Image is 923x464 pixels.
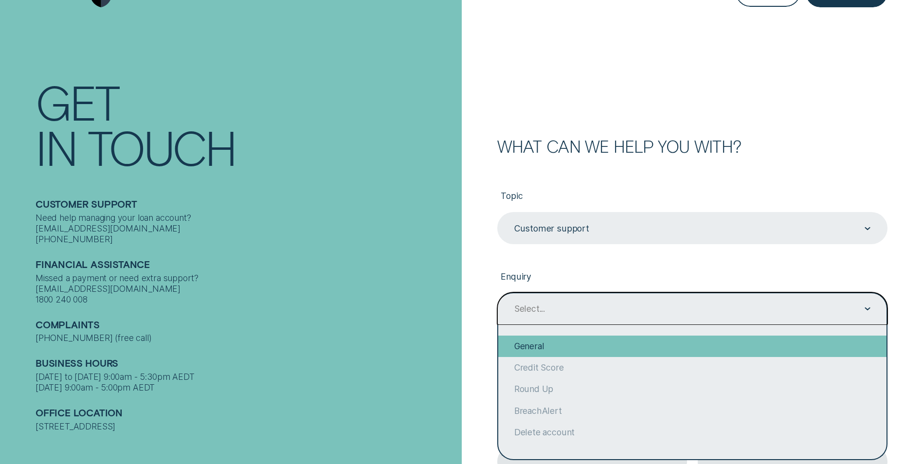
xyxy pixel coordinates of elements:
div: Need help managing your loan account? [EMAIL_ADDRESS][DOMAIN_NAME] [PHONE_NUMBER] [36,213,456,245]
div: In [36,125,76,170]
h2: Financial assistance [36,259,456,273]
div: [PHONE_NUMBER] (free call) [36,333,456,343]
div: General [498,336,887,357]
h1: Get In Touch [36,79,456,169]
label: Enquiry [497,263,887,292]
div: [DATE] to [DATE] 9:00am - 5:30pm AEDT [DATE] 9:00am - 5:00pm AEDT [36,372,456,393]
div: Select... [514,303,545,314]
div: BreachAlert [498,400,887,421]
h2: Complaints [36,319,456,333]
div: Missed a payment or need extra support? [EMAIL_ADDRESS][DOMAIN_NAME] 1800 240 008 [36,273,456,305]
div: Touch [88,125,235,170]
div: Credit Score [498,357,887,378]
div: Round Up [498,378,887,400]
div: Customer support [514,223,589,234]
div: Delete account [498,422,887,443]
div: [STREET_ADDRESS] [36,421,456,432]
h2: Business Hours [36,357,456,372]
h2: Office Location [36,407,456,421]
h2: What can we help you with? [497,138,887,154]
label: Topic [497,182,887,212]
h2: Customer support [36,198,456,213]
div: Get [36,79,119,125]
